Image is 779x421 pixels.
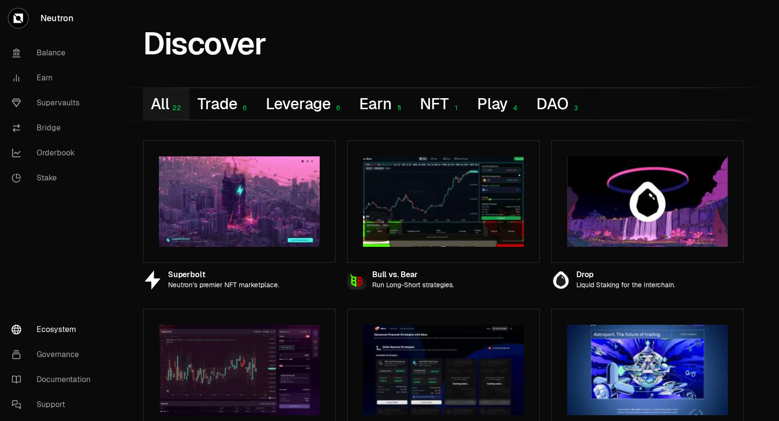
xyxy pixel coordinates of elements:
p: Liquid Staking for the Interchain. [576,281,675,289]
button: Trade [190,88,258,120]
div: Superbolt [168,271,279,279]
div: 6 [237,104,250,112]
img: Bull vs. Bear preview image [363,156,524,247]
a: Support [4,392,104,417]
img: Drop preview image [567,156,728,247]
img: Superbolt preview image [159,156,320,247]
button: Play [469,88,529,120]
button: NFT [412,88,469,120]
img: Astroport preview image [567,325,728,415]
button: DAO [529,88,589,120]
div: 3 [569,104,582,112]
h1: Discover [143,31,266,57]
button: Earn [351,88,412,120]
div: 1 [449,104,462,112]
div: 11 [391,104,404,112]
a: Ecosystem [4,317,104,342]
div: 4 [508,104,521,112]
button: All [143,88,190,120]
img: Delta Mars preview image [363,325,524,415]
div: 22 [169,104,182,112]
p: Run Long-Short strategies. [372,281,454,289]
a: Supervaults [4,90,104,115]
a: Governance [4,342,104,367]
a: Orderbook [4,140,104,166]
div: Bull vs. Bear [372,271,454,279]
a: Earn [4,65,104,90]
a: Documentation [4,367,104,392]
button: Leverage [258,88,352,120]
a: Bridge [4,115,104,140]
div: 6 [331,104,344,112]
p: Neutron’s premier NFT marketplace. [168,281,279,289]
img: Mars preview image [159,325,320,415]
a: Balance [4,40,104,65]
a: Stake [4,166,104,191]
div: Drop [576,271,675,279]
